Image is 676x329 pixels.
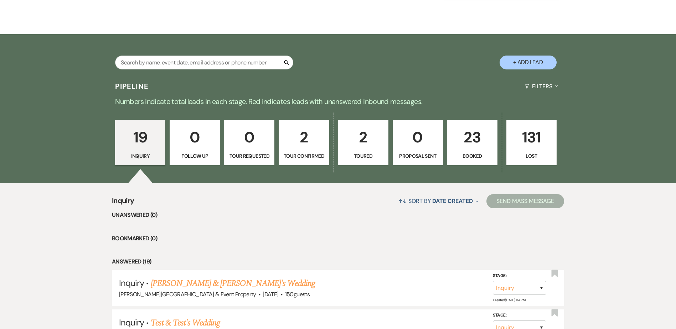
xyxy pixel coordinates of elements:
p: Toured [343,152,384,160]
a: 19Inquiry [115,120,165,166]
p: Lost [511,152,552,160]
p: Tour Requested [229,152,270,160]
p: Booked [452,152,493,160]
p: 0 [397,125,438,149]
a: 131Lost [506,120,557,166]
li: Bookmarked (0) [112,234,564,243]
span: Inquiry [119,317,144,328]
p: 2 [343,125,384,149]
button: Filters [522,77,561,96]
button: Sort By Date Created [396,192,481,210]
li: Unanswered (0) [112,210,564,220]
button: Send Mass Message [486,194,564,208]
h3: Pipeline [115,81,149,91]
span: Inquiry [112,195,134,210]
a: 23Booked [447,120,497,166]
label: Stage: [493,312,546,319]
li: Answered (19) [112,257,564,266]
button: + Add Lead [500,56,557,69]
a: 2Toured [338,120,388,166]
span: [DATE] [263,291,278,298]
p: 0 [174,125,215,149]
p: Follow Up [174,152,215,160]
a: 0Proposal Sent [393,120,443,166]
p: Numbers indicate total leads in each stage. Red indicates leads with unanswered inbound messages. [82,96,595,107]
input: Search by name, event date, email address or phone number [115,56,293,69]
span: [PERSON_NAME][GEOGRAPHIC_DATA] & Event Property [119,291,256,298]
span: Created: [DATE] 1:14 PM [493,298,525,302]
p: 131 [511,125,552,149]
span: ↑↓ [398,197,407,205]
span: 150 guests [285,291,310,298]
a: 0Follow Up [170,120,220,166]
p: Inquiry [120,152,161,160]
a: 2Tour Confirmed [279,120,329,166]
p: 2 [283,125,324,149]
p: 0 [229,125,270,149]
span: Date Created [432,197,473,205]
label: Stage: [493,272,546,280]
span: Inquiry [119,277,144,288]
a: 0Tour Requested [224,120,274,166]
p: Proposal Sent [397,152,438,160]
p: 23 [452,125,493,149]
p: Tour Confirmed [283,152,324,160]
p: 19 [120,125,161,149]
a: [PERSON_NAME] & [PERSON_NAME]'s Wedding [151,277,315,290]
